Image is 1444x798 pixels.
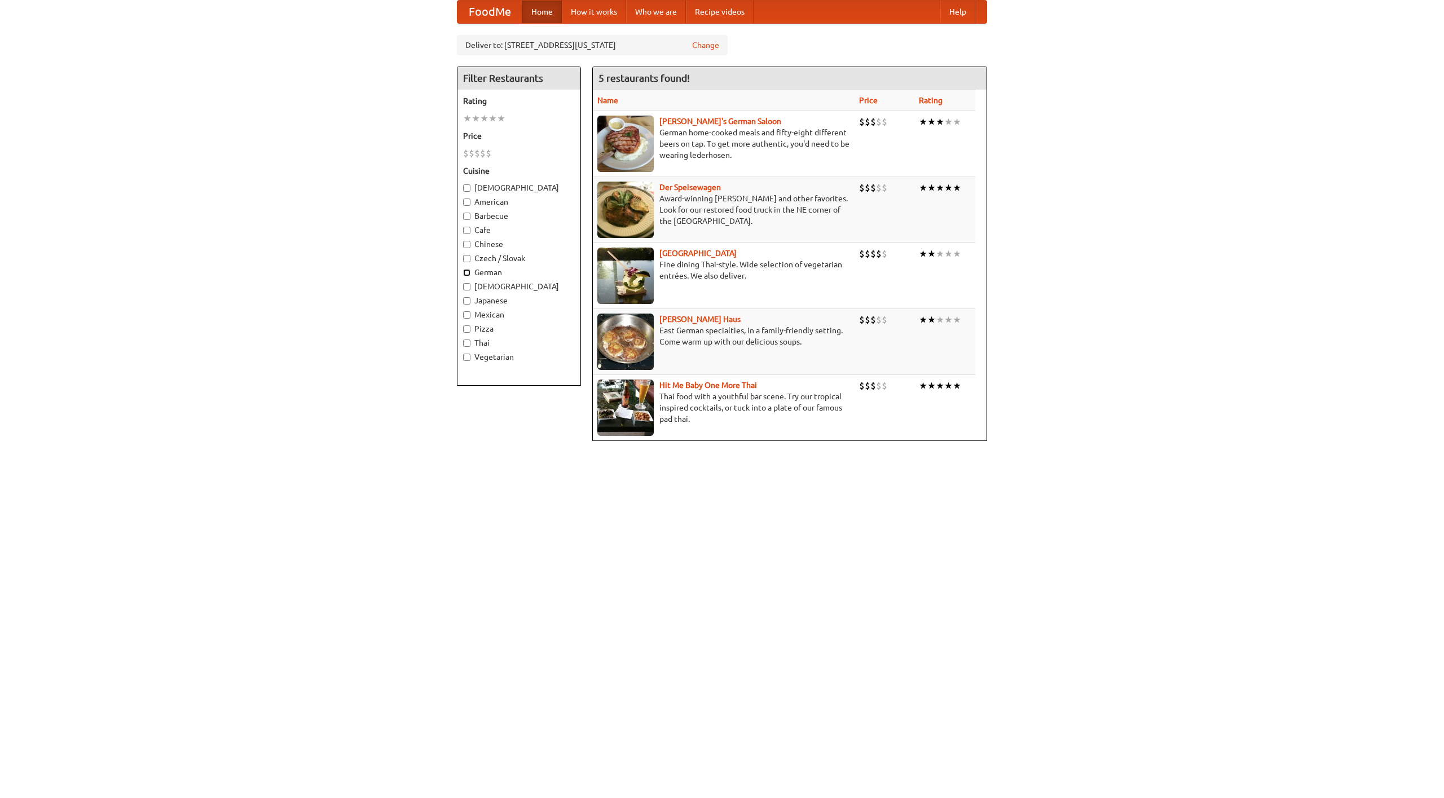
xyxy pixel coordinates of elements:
li: $ [870,248,876,260]
ng-pluralize: 5 restaurants found! [598,73,690,83]
input: Mexican [463,311,470,319]
img: kohlhaus.jpg [597,314,654,370]
label: [DEMOGRAPHIC_DATA] [463,281,575,292]
li: $ [859,116,865,128]
li: ★ [936,380,944,392]
img: babythai.jpg [597,380,654,436]
li: $ [882,248,887,260]
li: $ [865,116,870,128]
b: [PERSON_NAME] Haus [659,315,741,324]
a: Price [859,96,878,105]
label: [DEMOGRAPHIC_DATA] [463,182,575,193]
li: ★ [936,182,944,194]
a: Help [940,1,975,23]
label: German [463,267,575,278]
li: ★ [919,182,927,194]
h5: Rating [463,95,575,107]
li: $ [474,147,480,160]
li: $ [882,182,887,194]
li: ★ [953,182,961,194]
input: German [463,269,470,276]
li: ★ [944,314,953,326]
li: ★ [953,314,961,326]
li: ★ [919,248,927,260]
h4: Filter Restaurants [457,67,580,90]
label: Thai [463,337,575,349]
li: $ [859,182,865,194]
li: ★ [927,182,936,194]
input: [DEMOGRAPHIC_DATA] [463,184,470,192]
a: Hit Me Baby One More Thai [659,381,757,390]
li: ★ [944,380,953,392]
label: Barbecue [463,210,575,222]
li: ★ [472,112,480,125]
img: satay.jpg [597,248,654,304]
label: Japanese [463,295,575,306]
li: ★ [944,248,953,260]
a: Name [597,96,618,105]
label: Czech / Slovak [463,253,575,264]
li: $ [876,248,882,260]
a: How it works [562,1,626,23]
li: ★ [480,112,488,125]
li: $ [876,116,882,128]
a: Der Speisewagen [659,183,721,192]
li: ★ [927,248,936,260]
input: Vegetarian [463,354,470,361]
li: ★ [953,380,961,392]
img: speisewagen.jpg [597,182,654,238]
li: ★ [463,112,472,125]
a: FoodMe [457,1,522,23]
input: Barbecue [463,213,470,220]
input: Chinese [463,241,470,248]
li: $ [859,314,865,326]
b: [PERSON_NAME]'s German Saloon [659,117,781,126]
a: Who we are [626,1,686,23]
p: Award-winning [PERSON_NAME] and other favorites. Look for our restored food truck in the NE corne... [597,193,850,227]
li: ★ [927,380,936,392]
label: Mexican [463,309,575,320]
label: Cafe [463,224,575,236]
li: $ [870,182,876,194]
p: Fine dining Thai-style. Wide selection of vegetarian entrées. We also deliver. [597,259,850,281]
li: $ [865,182,870,194]
li: $ [876,380,882,392]
li: ★ [936,248,944,260]
li: $ [870,116,876,128]
b: [GEOGRAPHIC_DATA] [659,249,737,258]
li: $ [865,248,870,260]
p: East German specialties, in a family-friendly setting. Come warm up with our delicious soups. [597,325,850,347]
p: German home-cooked meals and fifty-eight different beers on tap. To get more authentic, you'd nee... [597,127,850,161]
li: $ [870,314,876,326]
label: Chinese [463,239,575,250]
li: $ [865,314,870,326]
div: Deliver to: [STREET_ADDRESS][US_STATE] [457,35,728,55]
h5: Price [463,130,575,142]
a: Change [692,39,719,51]
label: Vegetarian [463,351,575,363]
input: Thai [463,340,470,347]
li: $ [463,147,469,160]
li: $ [865,380,870,392]
li: ★ [944,182,953,194]
input: [DEMOGRAPHIC_DATA] [463,283,470,290]
li: ★ [936,314,944,326]
li: $ [870,380,876,392]
input: Pizza [463,325,470,333]
label: Pizza [463,323,575,334]
img: esthers.jpg [597,116,654,172]
li: $ [859,380,865,392]
li: ★ [927,116,936,128]
li: $ [859,248,865,260]
li: ★ [953,248,961,260]
a: Rating [919,96,943,105]
li: ★ [944,116,953,128]
input: Czech / Slovak [463,255,470,262]
li: $ [480,147,486,160]
li: ★ [488,112,497,125]
li: $ [882,116,887,128]
label: American [463,196,575,208]
li: $ [882,380,887,392]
